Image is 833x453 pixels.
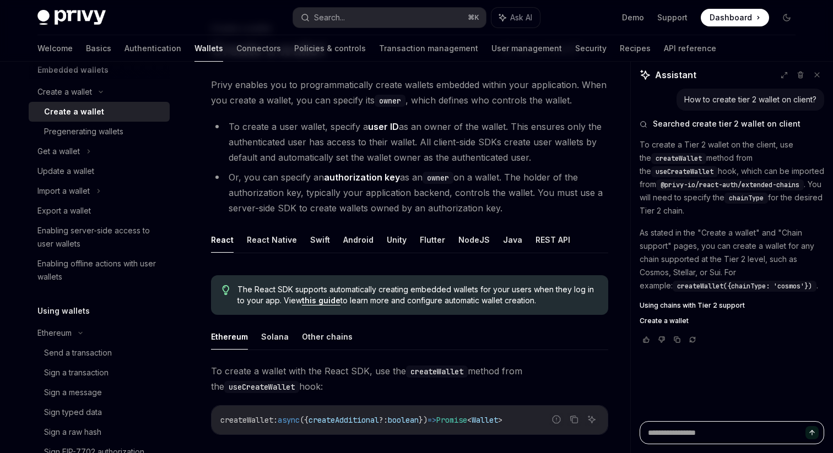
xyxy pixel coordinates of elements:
[640,316,689,325] span: Create a wallet
[419,415,428,425] span: })
[309,415,379,425] span: createAdditional
[640,138,824,217] p: To create a Tier 2 wallet on the client, use the method from the hook, which can be imported from...
[44,366,109,379] div: Sign a transaction
[653,118,800,129] span: Searched create tier 2 wallet on client
[379,35,478,62] a: Transaction management
[656,154,702,163] span: createWallet
[585,412,599,427] button: Ask AI
[656,167,713,176] span: useCreateWallet
[710,12,752,23] span: Dashboard
[436,415,467,425] span: Promise
[677,282,812,291] span: createWallet({chainType: 'cosmos'})
[420,227,445,253] button: Flutter
[423,172,453,184] code: owner
[428,415,436,425] span: =>
[29,161,170,181] a: Update a wallet
[29,122,170,141] a: Pregenerating wallets
[657,12,688,23] a: Support
[247,227,297,253] button: React Native
[805,426,819,439] button: Send message
[701,9,769,26] a: Dashboard
[491,35,562,62] a: User management
[388,415,419,425] span: boolean
[29,363,170,383] a: Sign a transaction
[375,95,405,107] code: owner
[29,402,170,422] a: Sign typed data
[343,227,374,253] button: Android
[458,227,490,253] button: NodeJS
[29,102,170,122] a: Create a wallet
[314,11,345,24] div: Search...
[640,226,824,292] p: As stated in the "Create a wallet" and "Chain support" pages, you can create a wallet for any cha...
[37,257,163,283] div: Enabling offline actions with user wallets
[37,145,80,158] div: Get a wallet
[302,296,340,305] a: this guide
[575,35,607,62] a: Security
[236,35,281,62] a: Connectors
[310,227,330,253] button: Swift
[37,10,106,25] img: dark logo
[778,9,796,26] button: Toggle dark mode
[273,415,278,425] span: :
[640,301,745,310] span: Using chains with Tier 2 support
[224,381,299,393] code: useCreateWallet
[29,254,170,287] a: Enabling offline actions with user wallets
[278,415,300,425] span: async
[510,12,532,23] span: Ask AI
[211,119,608,165] li: To create a user wallet, specify a as an owner of the wallet. This ensures only the authenticated...
[467,415,472,425] span: <
[640,301,824,310] a: Using chains with Tier 2 support
[237,284,597,306] span: The React SDK supports automatically creating embedded wallets for your users when they log in to...
[300,415,309,425] span: ({
[29,422,170,442] a: Sign a raw hash
[620,35,651,62] a: Recipes
[29,383,170,402] a: Sign a message
[368,121,399,132] strong: user ID
[44,406,102,419] div: Sign typed data
[44,386,102,399] div: Sign a message
[37,165,94,178] div: Update a wallet
[37,224,163,250] div: Enabling server-side access to user wallets
[567,412,581,427] button: Copy the contents from the code block
[211,77,608,108] span: Privy enables you to programmatically create wallets embedded within your application. When you c...
[37,326,72,340] div: Ethereum
[29,221,170,254] a: Enabling server-side access to user wallets
[294,35,366,62] a: Policies & controls
[503,227,522,253] button: Java
[535,227,570,253] button: REST API
[37,85,92,99] div: Create a wallet
[472,415,498,425] span: Wallet
[549,412,564,427] button: Report incorrect code
[44,105,104,118] div: Create a wallet
[86,35,111,62] a: Basics
[324,172,400,183] strong: authorization key
[655,68,696,81] span: Assistant
[29,343,170,363] a: Send a transaction
[44,346,112,359] div: Send a transaction
[293,8,486,28] button: Search...⌘K
[387,227,407,253] button: Unity
[498,415,502,425] span: >
[29,201,170,221] a: Export a wallet
[640,118,824,129] button: Searched create tier 2 wallet on client
[379,415,388,425] span: ?:
[220,415,273,425] span: createWallet
[211,324,248,350] button: Ethereum
[261,324,289,350] button: Solana
[729,194,764,203] span: chainType
[684,94,816,105] div: How to create tier 2 wallet on client?
[406,365,468,378] code: createWallet
[44,425,101,439] div: Sign a raw hash
[302,324,353,350] button: Other chains
[37,184,90,198] div: Import a wallet
[661,181,799,189] span: @privy-io/react-auth/extended-chains
[211,227,234,253] button: React
[194,35,223,62] a: Wallets
[125,35,181,62] a: Authentication
[664,35,716,62] a: API reference
[44,125,123,138] div: Pregenerating wallets
[37,35,73,62] a: Welcome
[211,170,608,216] li: Or, you can specify an as an on a wallet. The holder of the authorization key, typically your app...
[222,285,230,295] svg: Tip
[37,204,91,217] div: Export a wallet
